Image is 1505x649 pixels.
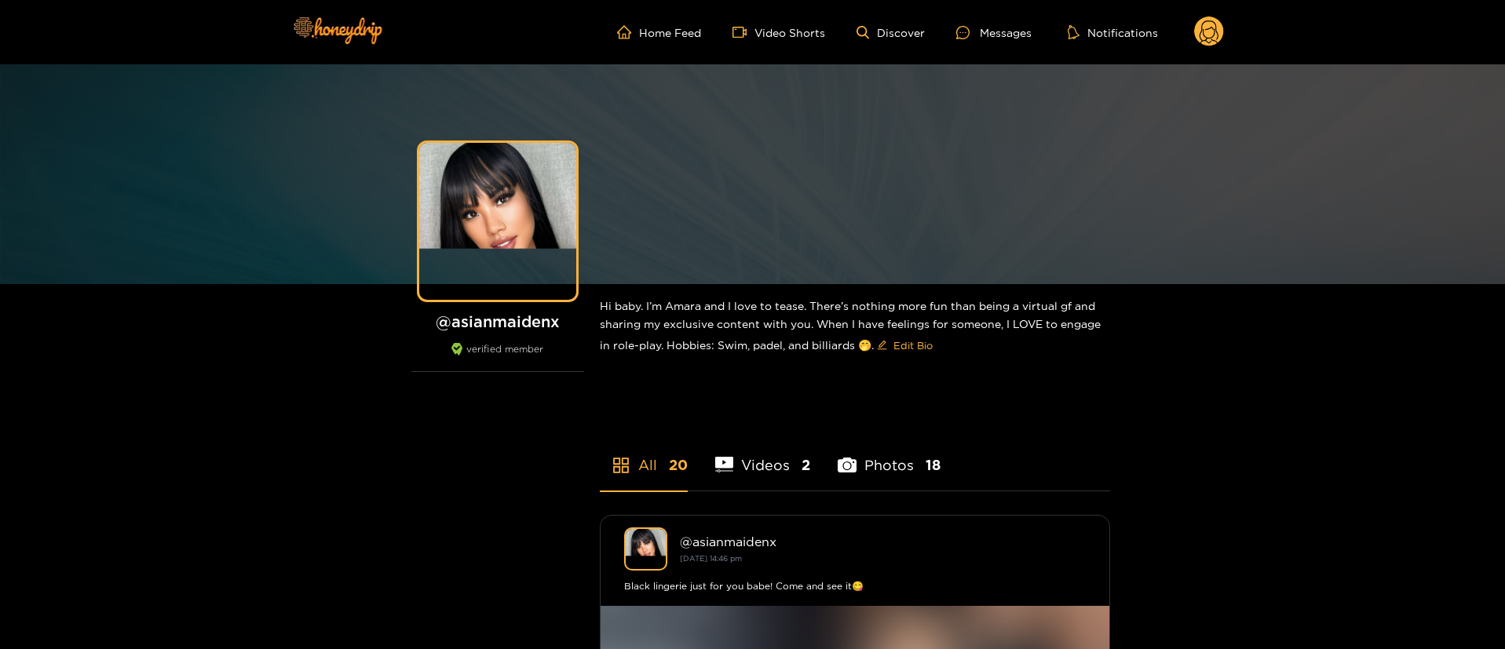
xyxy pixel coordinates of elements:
[600,420,688,490] li: All
[874,333,936,358] button: editEdit Bio
[600,284,1110,370] div: Hi baby. I’m Amara and I love to tease. There’s nothing more fun than being a virtual gf and shar...
[624,527,667,571] img: asianmaidenx
[857,26,925,39] a: Discover
[669,455,688,475] span: 20
[926,455,941,475] span: 18
[612,456,630,475] span: appstore
[802,455,810,475] span: 2
[1063,24,1163,40] button: Notifications
[877,340,887,352] span: edit
[680,534,1086,549] div: @ asianmaidenx
[732,25,754,39] span: video-camera
[617,25,639,39] span: home
[715,420,811,490] li: Videos
[893,337,933,353] span: Edit Bio
[624,578,1086,594] div: Black lingerie just for you babe! Come and see it😋
[732,25,825,39] a: Video Shorts
[411,343,584,372] div: verified member
[680,554,742,563] small: [DATE] 14:46 pm
[838,420,941,490] li: Photos
[956,24,1032,42] div: Messages
[617,25,701,39] a: Home Feed
[411,312,584,331] h1: @ asianmaidenx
